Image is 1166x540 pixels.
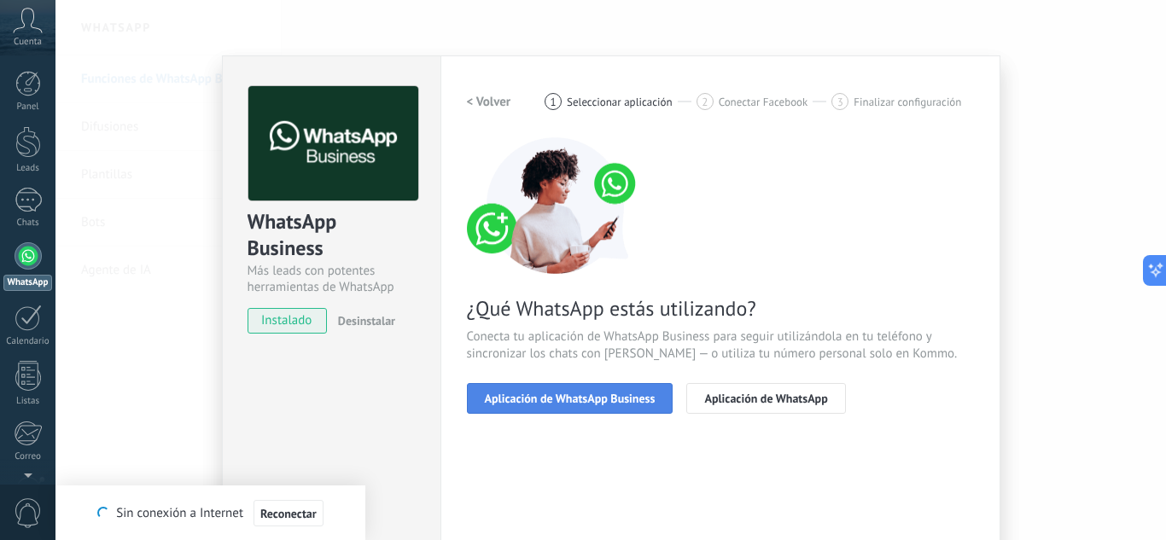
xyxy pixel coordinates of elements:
[248,86,418,201] img: logo_main.png
[467,86,511,117] button: < Volver
[467,383,673,414] button: Aplicación de WhatsApp Business
[248,208,416,263] div: WhatsApp Business
[3,336,53,347] div: Calendario
[837,95,843,109] span: 3
[3,218,53,229] div: Chats
[14,37,42,48] span: Cuenta
[3,163,53,174] div: Leads
[467,94,511,110] h2: < Volver
[467,137,646,274] img: connect number
[854,96,961,108] span: Finalizar configuración
[248,263,416,295] div: Más leads con potentes herramientas de WhatsApp
[3,396,53,407] div: Listas
[3,451,53,462] div: Correo
[686,383,845,414] button: Aplicación de WhatsApp
[248,308,326,334] span: instalado
[467,295,974,322] span: ¿Qué WhatsApp estás utilizando?
[260,508,317,520] span: Reconectar
[702,95,708,109] span: 2
[567,96,673,108] span: Seleccionar aplicación
[467,328,974,363] span: Conecta tu aplicación de WhatsApp Business para seguir utilizándola en tu teléfono y sincronizar ...
[331,308,395,334] button: Desinstalar
[338,313,395,328] span: Desinstalar
[704,392,827,404] span: Aplicación de WhatsApp
[485,392,656,404] span: Aplicación de WhatsApp Business
[3,275,52,291] div: WhatsApp
[3,102,53,113] div: Panel
[254,500,324,527] button: Reconectar
[97,499,323,527] div: Sin conexión a Internet
[719,96,808,108] span: Conectar Facebook
[551,95,557,109] span: 1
